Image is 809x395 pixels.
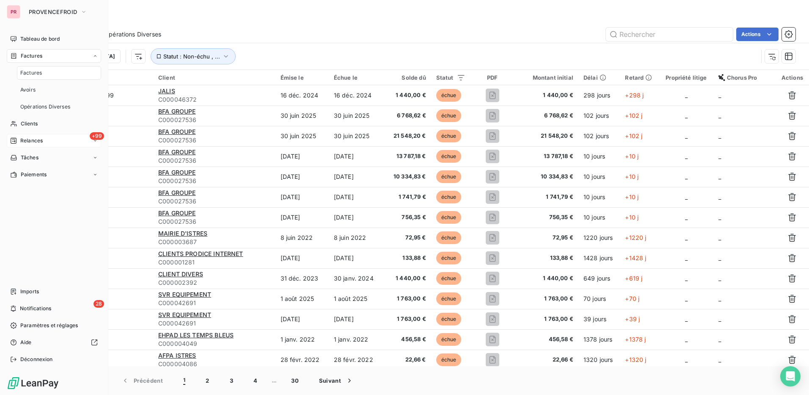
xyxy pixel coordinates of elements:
span: échue [436,353,462,366]
div: Échue le [334,74,377,81]
span: C000046372 [158,95,270,104]
span: 21 548,20 € [519,132,573,140]
a: Aide [7,336,101,349]
td: 298 jours [578,85,620,106]
span: 22,66 € [519,356,573,364]
span: Imports [20,288,39,295]
span: Statut : Non-échu , ... [163,53,220,60]
span: Aide [20,339,32,346]
span: +1320 j [625,356,646,363]
span: 1 763,00 € [519,315,573,323]
td: 10 jours [578,187,620,207]
span: Avoirs [20,86,36,94]
span: échue [436,333,462,346]
td: 16 déc. 2024 [329,85,382,106]
span: _ [685,92,688,99]
span: C000004086 [158,360,270,368]
div: Retard [625,74,654,81]
span: 456,58 € [519,335,573,344]
td: [DATE] [275,248,329,268]
span: échue [436,89,462,102]
span: 13 787,18 € [519,152,573,161]
span: 6 768,62 € [387,111,426,120]
span: Tableau de bord [20,35,60,43]
span: 1 763,00 € [387,295,426,303]
span: _ [718,214,721,221]
span: BFA GROUPE [158,148,196,156]
span: PROVENCEFROID [29,8,77,15]
span: 72,95 € [519,234,573,242]
span: EHPAD LES TEMPS BLEUS [158,331,234,339]
span: 72,95 € [387,234,426,242]
span: _ [685,173,688,180]
span: _ [685,112,688,119]
td: [DATE] [275,207,329,228]
td: [DATE] [275,146,329,167]
span: +39 j [625,315,640,323]
span: C000027536 [158,197,270,206]
span: échue [436,130,462,142]
div: Montant initial [519,74,573,81]
td: 1320 jours [578,350,620,370]
span: 1 741,79 € [519,193,573,201]
span: 22,66 € [387,356,426,364]
span: +10 j [625,173,638,180]
span: 1 440,00 € [519,91,573,100]
span: 10 334,83 € [519,172,573,181]
span: +1220 j [625,234,646,241]
span: BFA GROUPE [158,108,196,115]
span: C000042691 [158,319,270,328]
div: Émise le [281,74,324,81]
span: Opérations Diverses [104,30,161,39]
span: Factures [21,52,42,60]
button: Suivant [309,372,364,389]
span: MAIRIE D'ISTRES [158,230,207,237]
td: [DATE] [329,146,382,167]
span: 28 [94,300,104,308]
span: échue [436,170,462,183]
button: Actions [736,28,779,41]
span: +10 j [625,193,638,200]
span: +1378 j [625,336,646,343]
span: C000003687 [158,238,270,246]
td: 8 juin 2022 [329,228,382,248]
span: échue [436,252,462,264]
span: C000027536 [158,217,270,226]
span: échue [436,211,462,224]
span: Relances [20,137,43,145]
span: BFA GROUPE [158,128,196,135]
span: C000027536 [158,156,270,165]
span: _ [718,336,721,343]
span: C000027536 [158,136,270,145]
span: 1 440,00 € [387,91,426,100]
td: [DATE] [329,207,382,228]
td: 28 févr. 2022 [329,350,382,370]
span: +70 j [625,295,639,302]
span: _ [718,254,721,261]
span: _ [685,295,688,302]
span: SVR EQUIPEMENT [158,291,211,298]
td: 30 juin 2025 [329,106,382,126]
td: 1 août 2025 [329,289,382,309]
span: _ [718,112,721,119]
button: Statut : Non-échu , ... [151,48,236,64]
span: 756,35 € [387,213,426,222]
span: C000027536 [158,177,270,185]
span: Notifications [20,305,51,312]
span: _ [685,214,688,221]
td: 1378 jours [578,329,620,350]
td: 30 juin 2025 [275,106,329,126]
td: 102 jours [578,106,620,126]
span: _ [718,173,721,180]
span: +102 j [625,112,642,119]
span: AFPA ISTRES [158,352,196,359]
td: [DATE] [329,187,382,207]
div: PR [7,5,20,19]
span: Clients [21,120,38,128]
td: 31 déc. 2023 [275,268,329,289]
button: Précédent [111,372,173,389]
td: 8 juin 2022 [275,228,329,248]
span: Paiements [21,171,47,178]
td: 10 jours [578,207,620,228]
span: échue [436,292,462,305]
